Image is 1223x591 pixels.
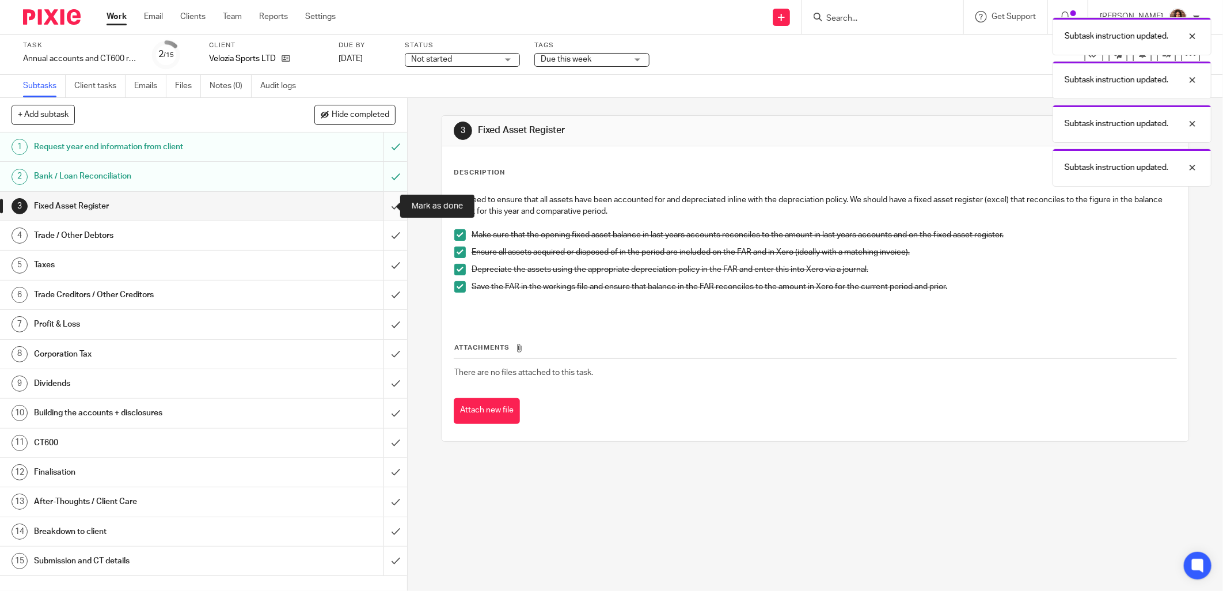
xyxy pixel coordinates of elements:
a: Client tasks [74,75,126,97]
h1: Finalisation [34,464,260,481]
p: Subtask instruction updated. [1065,162,1168,173]
span: Hide completed [332,111,389,120]
div: 4 [12,228,28,244]
a: Clients [180,11,206,22]
div: 10 [12,405,28,421]
label: Status [405,41,520,50]
div: Annual accounts and CT600 return [23,53,138,65]
p: Subtask instruction updated. [1065,118,1168,130]
span: There are no files attached to this task. [454,369,593,377]
h1: Request year end information from client [34,138,260,156]
h1: Trade Creditors / Other Creditors [34,286,260,304]
p: Ensure all assets acquired or disposed of in the period are included on the FAR and in Xero (idea... [472,247,1176,258]
div: 6 [12,287,28,303]
span: [DATE] [339,55,363,63]
div: 8 [12,346,28,362]
div: 2 [12,169,28,185]
p: Subtask instruction updated. [1065,31,1168,42]
img: Headshot.jpg [1169,8,1187,26]
div: 14 [12,524,28,540]
label: Tags [534,41,650,50]
a: Subtasks [23,75,66,97]
p: Velozia Sports LTD [209,53,276,65]
a: Emails [134,75,166,97]
a: Reports [259,11,288,22]
div: 3 [12,198,28,214]
a: Settings [305,11,336,22]
div: 1 [12,139,28,155]
h1: Building the accounts + disclosures [34,404,260,422]
h1: Taxes [34,256,260,274]
h1: Fixed Asset Register [34,198,260,215]
label: Client [209,41,324,50]
h1: After-Thoughts / Client Care [34,493,260,510]
h1: Breakdown to client [34,523,260,540]
a: Work [107,11,127,22]
div: 5 [12,257,28,274]
span: Attachments [454,344,510,351]
label: Due by [339,41,390,50]
button: Hide completed [314,105,396,124]
h1: Submission and CT details [34,552,260,570]
h1: Bank / Loan Reconciliation [34,168,260,185]
p: Depreciate the assets using the appropriate depreciation policy in the FAR and enter this into Xe... [472,264,1176,275]
span: Due this week [541,55,591,63]
h1: Corporation Tax [34,346,260,363]
p: We need to ensure that all assets have been accounted for and depreciated inline with the depreci... [454,194,1176,218]
h1: Profit & Loss [34,316,260,333]
h1: Fixed Asset Register [478,124,840,137]
img: Pixie [23,9,81,25]
div: 15 [12,553,28,569]
div: 7 [12,316,28,332]
div: 11 [12,435,28,451]
button: + Add subtask [12,105,75,124]
p: Description [454,168,505,177]
small: /15 [164,52,174,58]
a: Notes (0) [210,75,252,97]
a: Files [175,75,201,97]
p: Subtask instruction updated. [1065,74,1168,86]
div: 9 [12,376,28,392]
div: 12 [12,464,28,480]
p: Make sure that the opening fixed asset balance in last years accounts reconciles to the amount in... [472,229,1176,241]
a: Team [223,11,242,22]
a: Email [144,11,163,22]
h1: Trade / Other Debtors [34,227,260,244]
h1: Dividends [34,375,260,392]
label: Task [23,41,138,50]
button: Attach new file [454,398,520,424]
p: Save the FAR in the workings file and ensure that balance in the FAR reconciles to the amount in ... [472,281,1176,293]
h1: CT600 [34,434,260,452]
span: Not started [411,55,452,63]
a: Audit logs [260,75,305,97]
div: 13 [12,494,28,510]
div: 2 [159,48,174,61]
div: 3 [454,122,472,140]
